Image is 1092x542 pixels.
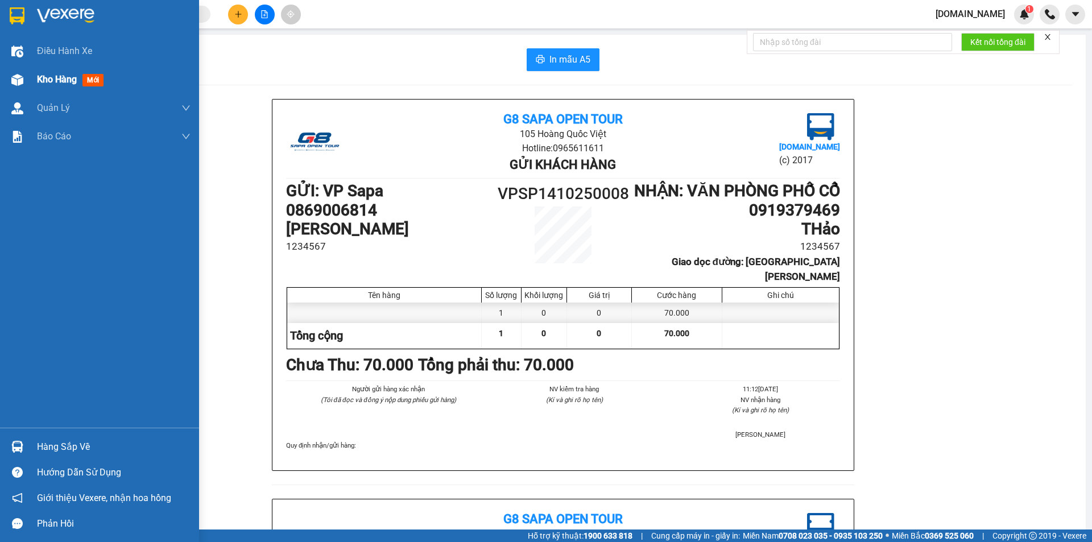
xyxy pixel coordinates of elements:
b: [DOMAIN_NAME] [779,142,840,151]
div: Hàng sắp về [37,438,191,456]
span: Miền Bắc [892,529,974,542]
div: 0 [522,303,567,323]
div: Giá trị [570,291,628,300]
div: 70.000 [632,303,722,323]
b: NHẬN : VĂN PHÒNG PHỐ CỔ [634,181,840,200]
span: | [982,529,984,542]
i: (Kí và ghi rõ họ tên) [546,396,603,404]
span: question-circle [12,467,23,478]
span: ⚪️ [886,533,889,538]
b: GỬI : VP Sapa [286,181,383,200]
h1: THảo [632,220,840,239]
div: Quy định nhận/gửi hàng : [286,440,840,450]
span: plus [234,10,242,18]
img: logo.jpg [807,113,834,140]
img: warehouse-icon [11,45,23,57]
span: In mẫu A5 [549,52,590,67]
img: icon-new-feature [1019,9,1029,19]
span: | [641,529,643,542]
span: file-add [260,10,268,18]
b: Gửi khách hàng [510,158,616,172]
span: Báo cáo [37,129,71,143]
li: 105 Hoàng Quốc Việt [378,127,747,141]
img: warehouse-icon [11,74,23,86]
h1: 0919379469 [632,201,840,220]
strong: 0369 525 060 [925,531,974,540]
b: Tổng phải thu: 70.000 [418,355,574,374]
h1: [PERSON_NAME] [286,220,494,239]
li: 11:12[DATE] [681,384,840,394]
h1: 0869006814 [286,201,494,220]
input: Nhập số tổng đài [753,33,952,51]
span: Kho hàng [37,74,77,85]
li: NV nhận hàng [681,395,840,405]
img: solution-icon [11,131,23,143]
span: Quản Lý [37,101,70,115]
b: G8 SAPA OPEN TOUR [503,512,623,526]
span: caret-down [1070,9,1081,19]
button: plus [228,5,248,24]
span: 0 [597,329,601,338]
div: 0 [567,303,632,323]
h1: VPSP1410250008 [494,181,632,206]
div: 1 [482,303,522,323]
span: 1 [1027,5,1031,13]
img: warehouse-icon [11,441,23,453]
span: [DOMAIN_NAME] [926,7,1014,21]
span: message [12,518,23,529]
div: Cước hàng [635,291,719,300]
b: Giao dọc đường: [GEOGRAPHIC_DATA][PERSON_NAME] [672,256,840,283]
span: Kết nối tổng đài [970,36,1025,48]
strong: 1900 633 818 [584,531,632,540]
span: 0 [541,329,546,338]
li: [PERSON_NAME] [681,429,840,440]
button: file-add [255,5,275,24]
span: printer [536,55,545,65]
span: 1 [499,329,503,338]
li: 105 Hoàng Quốc Việt [378,527,747,541]
li: Người gửi hàng xác nhận [309,384,468,394]
span: Cung cấp máy in - giấy in: [651,529,740,542]
img: logo.jpg [286,113,343,170]
span: down [181,104,191,113]
div: Ghi chú [725,291,836,300]
i: (Kí và ghi rõ họ tên) [732,406,789,414]
b: G8 SAPA OPEN TOUR [503,112,623,126]
li: Hotline: 0965611611 [378,141,747,155]
button: caret-down [1065,5,1085,24]
span: down [181,132,191,141]
div: Số lượng [485,291,518,300]
div: Khối lượng [524,291,564,300]
span: Điều hành xe [37,44,92,58]
b: Chưa Thu : 70.000 [286,355,413,374]
span: close [1044,33,1052,41]
div: Tên hàng [290,291,478,300]
span: Tổng cộng [290,329,343,342]
img: logo-vxr [10,7,24,24]
sup: 1 [1025,5,1033,13]
span: 70.000 [664,329,689,338]
li: NV kiểm tra hàng [495,384,653,394]
i: (Tôi đã đọc và đồng ý nộp dung phiếu gửi hàng) [321,396,456,404]
img: phone-icon [1045,9,1055,19]
li: 1234567 [286,239,494,254]
strong: 0708 023 035 - 0935 103 250 [779,531,883,540]
span: copyright [1029,532,1037,540]
span: mới [82,74,104,86]
span: Giới thiệu Vexere, nhận hoa hồng [37,491,171,505]
img: warehouse-icon [11,102,23,114]
span: Miền Nam [743,529,883,542]
button: Kết nối tổng đài [961,33,1035,51]
div: Hướng dẫn sử dụng [37,464,191,481]
li: 1234567 [632,239,840,254]
img: logo.jpg [807,513,834,540]
button: aim [281,5,301,24]
span: aim [287,10,295,18]
button: printerIn mẫu A5 [527,48,599,71]
li: (c) 2017 [779,153,840,167]
div: Phản hồi [37,515,191,532]
span: notification [12,493,23,503]
span: Hỗ trợ kỹ thuật: [528,529,632,542]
